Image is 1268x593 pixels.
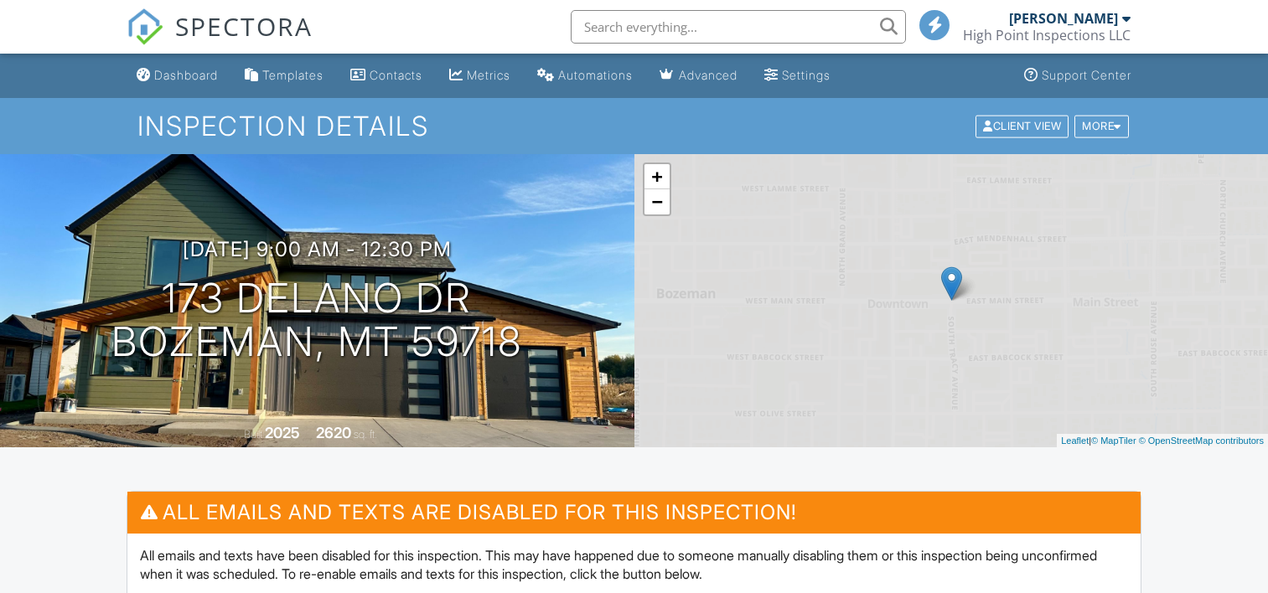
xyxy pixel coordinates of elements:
div: Contacts [370,68,422,82]
a: Templates [238,60,330,91]
div: Support Center [1042,68,1131,82]
div: More [1074,115,1129,137]
div: Settings [782,68,831,82]
a: Leaflet [1061,436,1089,446]
h3: [DATE] 9:00 am - 12:30 pm [183,238,452,260]
input: Search everything... [571,10,906,44]
span: sq. ft. [354,428,377,441]
h1: 173 Delano Dr Bozeman, MT 59718 [111,276,522,365]
div: Metrics [467,68,510,82]
div: Templates [262,68,323,82]
a: © MapTiler [1091,436,1136,446]
div: Advanced [679,68,738,82]
div: Dashboard [154,68,218,82]
a: Zoom in [644,164,670,189]
a: Metrics [443,60,517,91]
a: Settings [758,60,837,91]
div: [PERSON_NAME] [1009,10,1118,27]
a: Zoom out [644,189,670,214]
a: SPECTORA [127,23,313,58]
span: SPECTORA [175,8,313,44]
a: Dashboard [130,60,225,91]
div: 2620 [316,424,351,441]
h1: Inspection Details [137,111,1131,141]
span: Built [244,428,262,441]
div: | [1057,434,1268,448]
a: Client View [974,119,1073,131]
h3: All emails and texts are disabled for this inspection! [127,492,1140,533]
a: Automations (Basic) [530,60,639,91]
img: The Best Home Inspection Software - Spectora [127,8,163,45]
a: Contacts [344,60,429,91]
a: © OpenStreetMap contributors [1139,436,1264,446]
a: Advanced [653,60,744,91]
div: Automations [558,68,633,82]
div: 2025 [265,424,300,441]
div: High Point Inspections LLC [963,27,1131,44]
a: Support Center [1017,60,1138,91]
div: Client View [976,115,1069,137]
p: All emails and texts have been disabled for this inspection. This may have happened due to someon... [140,546,1127,584]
